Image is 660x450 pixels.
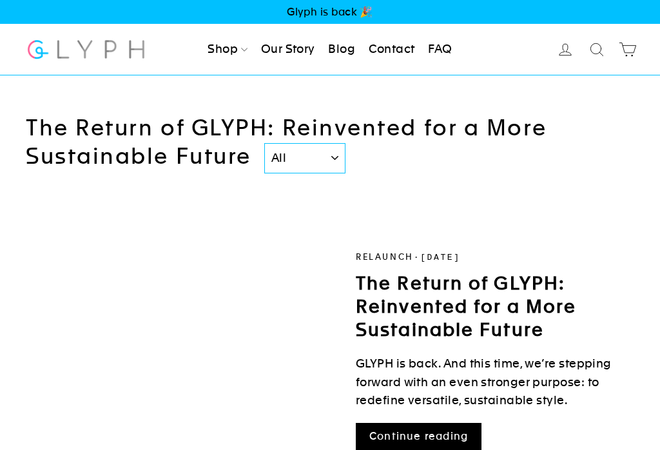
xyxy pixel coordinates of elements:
[202,35,457,64] ul: Primary
[256,35,320,64] a: Our Story
[356,273,576,340] a: The Return of GLYPH: Reinvented for a More Sustainable Future
[364,35,420,64] a: Contact
[26,114,634,173] h1: The Return of GLYPH: Reinvented for a More Sustainable Future
[423,35,457,64] a: FAQ
[420,253,460,262] time: [DATE]
[356,252,414,262] a: Relaunch
[26,32,146,66] img: Glyph
[356,355,634,410] p: GLYPH is back. And this time, we’re stepping forward with an even stronger purpose: to redefine v...
[356,251,634,265] div: ·
[202,35,253,64] a: Shop
[323,35,360,64] a: Blog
